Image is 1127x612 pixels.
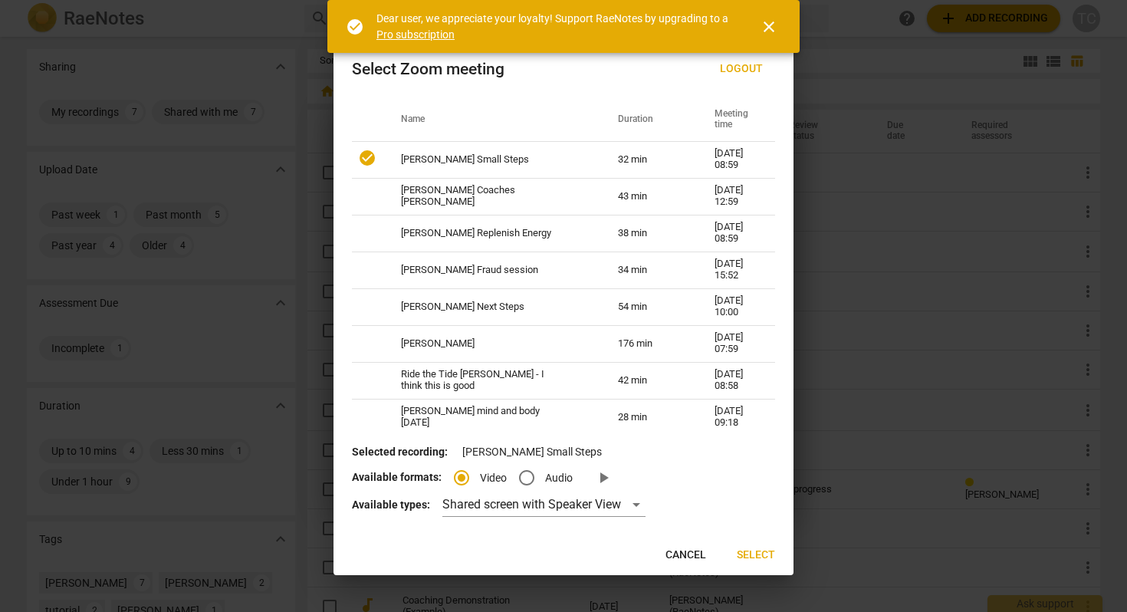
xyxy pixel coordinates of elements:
[696,178,775,215] td: [DATE] 12:59
[352,444,775,460] p: [PERSON_NAME] Small Steps
[480,470,507,486] span: Video
[352,60,504,79] div: Select Zoom meeting
[376,28,455,41] a: Pro subscription
[665,548,706,563] span: Cancel
[600,399,696,436] td: 28 min
[383,215,600,252] td: [PERSON_NAME] Replenish Energy
[696,252,775,288] td: [DATE] 15:52
[708,55,775,83] button: Logout
[653,541,718,569] button: Cancel
[383,141,600,178] td: [PERSON_NAME] Small Steps
[600,141,696,178] td: 32 min
[383,178,600,215] td: [PERSON_NAME] Coaches [PERSON_NAME]
[346,18,364,36] span: check_circle
[545,470,573,486] span: Audio
[352,471,442,483] b: Available formats:
[696,215,775,252] td: [DATE] 08:59
[600,178,696,215] td: 43 min
[696,399,775,436] td: [DATE] 09:18
[600,215,696,252] td: 38 min
[352,498,430,511] b: Available types:
[600,325,696,362] td: 176 min
[696,98,775,141] th: Meeting time
[760,18,778,36] span: close
[383,362,600,399] td: Ride the Tide [PERSON_NAME] - I think this is good
[358,149,376,167] span: check_circle
[696,362,775,399] td: [DATE] 08:58
[600,362,696,399] td: 42 min
[383,252,600,288] td: [PERSON_NAME] Fraud session
[585,459,622,496] a: Preview
[600,98,696,141] th: Duration
[352,446,448,458] b: Selected recording:
[696,288,775,325] td: [DATE] 10:00
[600,288,696,325] td: 54 min
[720,61,763,77] span: Logout
[383,399,600,436] td: [PERSON_NAME] mind and body [DATE]
[454,471,585,483] div: File type
[383,325,600,362] td: [PERSON_NAME]
[696,325,775,362] td: [DATE] 07:59
[376,11,732,42] div: Dear user, we appreciate your loyalty! Support RaeNotes by upgrading to a
[383,288,600,325] td: [PERSON_NAME] Next Steps
[383,98,600,141] th: Name
[724,541,787,569] button: Select
[600,252,696,288] td: 34 min
[696,141,775,178] td: [DATE] 08:59
[442,492,646,517] div: Shared screen with Speaker View
[737,548,775,563] span: Select
[751,8,787,45] button: Close
[594,469,613,487] span: play_arrow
